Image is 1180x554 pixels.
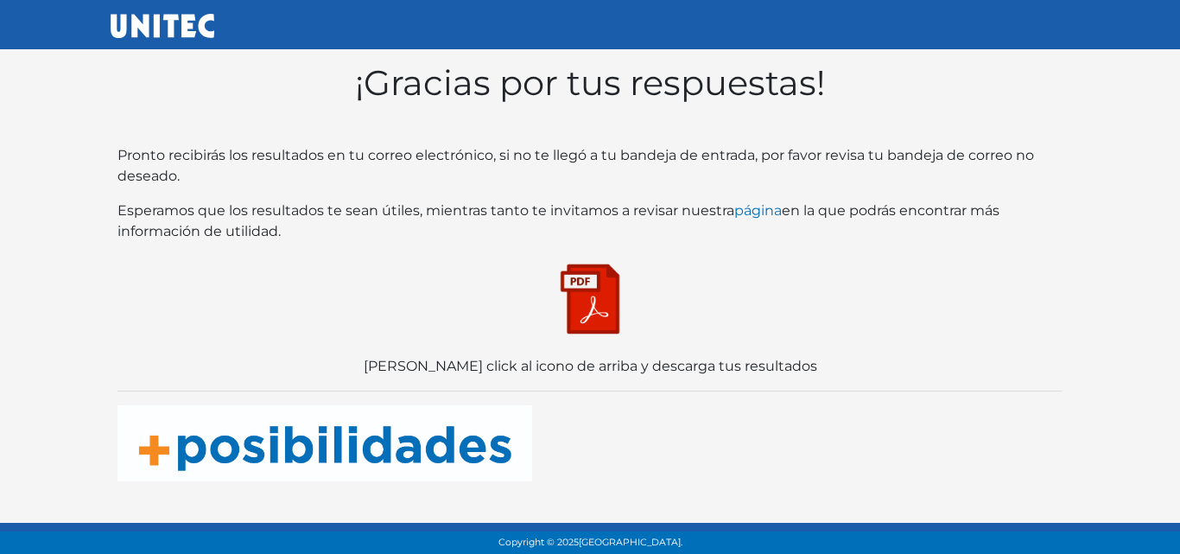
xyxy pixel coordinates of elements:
img: posibilidades naranja [117,405,532,481]
p: [PERSON_NAME] click al icono de arriba y descarga tus resultados [117,356,1063,377]
a: página [734,202,782,219]
p: Esperamos que los resultados te sean útiles, mientras tanto te invitamos a revisar nuestra en la ... [117,201,1063,242]
span: [GEOGRAPHIC_DATA]. [579,537,682,548]
img: UNITEC [111,14,214,38]
p: , si no te llegó a tu bandeja de entrada, por favor revisa tu bandeja de correo no deseado. [117,145,1063,187]
h1: ¡Gracias por tus respuestas! [117,62,1063,104]
bold: Pronto recibirás los resultados en tu correo electrónico [117,147,493,163]
img: Descarga tus resultados [547,256,633,342]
